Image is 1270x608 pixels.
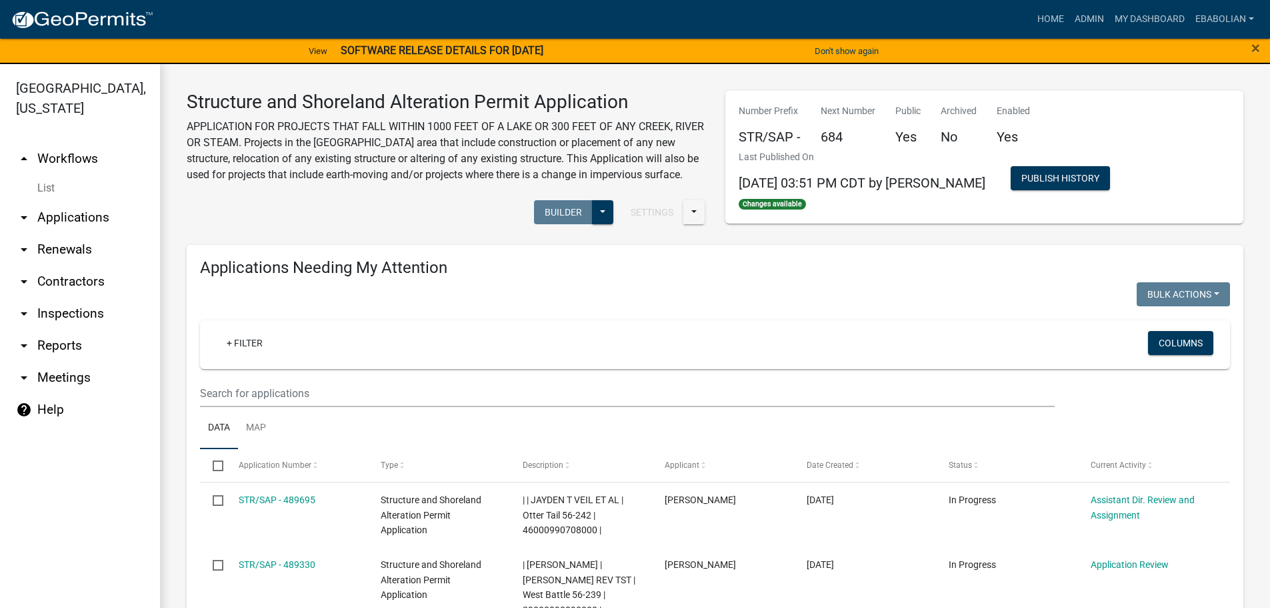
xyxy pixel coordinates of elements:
[941,104,977,118] p: Archived
[1251,40,1260,56] button: Close
[1011,174,1110,184] wm-modal-confirm: Workflow Publish History
[341,44,543,57] strong: SOFTWARE RELEASE DETAILS FOR [DATE]
[1011,166,1110,190] button: Publish History
[16,274,32,290] i: arrow_drop_down
[16,210,32,226] i: arrow_drop_down
[949,461,972,470] span: Status
[187,119,705,183] p: APPLICATION FOR PROJECTS THAT FALL WITHIN 1000 FEET OF A LAKE OR 300 FEET OF ANY CREEK, RIVER OR ...
[949,495,996,505] span: In Progress
[200,380,1055,407] input: Search for applications
[665,559,736,570] span: Matt S Hoen
[200,449,225,481] datatable-header-cell: Select
[1091,495,1195,521] a: Assistant Dir. Review and Assignment
[381,559,481,601] span: Structure and Shoreland Alteration Permit Application
[936,449,1078,481] datatable-header-cell: Status
[665,495,736,505] span: Jayden Veil
[1078,449,1220,481] datatable-header-cell: Current Activity
[949,559,996,570] span: In Progress
[821,129,875,145] h5: 684
[821,104,875,118] p: Next Number
[807,559,834,570] span: 10/07/2025
[1251,39,1260,57] span: ×
[1109,7,1190,32] a: My Dashboard
[534,200,593,224] button: Builder
[1137,282,1230,306] button: Bulk Actions
[381,461,398,470] span: Type
[794,449,936,481] datatable-header-cell: Date Created
[303,40,333,62] a: View
[895,129,921,145] h5: Yes
[200,258,1230,278] h4: Applications Needing My Attention
[809,40,884,62] button: Don't show again
[997,129,1030,145] h5: Yes
[16,370,32,386] i: arrow_drop_down
[523,495,623,536] span: | | JAYDEN T VEIL ET AL | Otter Tail 56-242 | 46000990708000 |
[997,104,1030,118] p: Enabled
[225,449,367,481] datatable-header-cell: Application Number
[1069,7,1109,32] a: Admin
[1148,331,1213,355] button: Columns
[739,199,807,210] span: Changes available
[941,129,977,145] h5: No
[367,449,509,481] datatable-header-cell: Type
[620,200,684,224] button: Settings
[239,461,311,470] span: Application Number
[238,407,274,450] a: Map
[523,461,563,470] span: Description
[16,338,32,354] i: arrow_drop_down
[239,559,315,570] a: STR/SAP - 489330
[510,449,652,481] datatable-header-cell: Description
[200,407,238,450] a: Data
[187,91,705,113] h3: Structure and Shoreland Alteration Permit Application
[652,449,794,481] datatable-header-cell: Applicant
[895,104,921,118] p: Public
[739,129,801,145] h5: STR/SAP -
[807,495,834,505] span: 10/08/2025
[239,495,315,505] a: STR/SAP - 489695
[665,461,699,470] span: Applicant
[16,242,32,258] i: arrow_drop_down
[1091,559,1169,570] a: Application Review
[16,402,32,418] i: help
[1190,7,1259,32] a: ebabolian
[1032,7,1069,32] a: Home
[1091,461,1146,470] span: Current Activity
[381,495,481,536] span: Structure and Shoreland Alteration Permit Application
[739,150,985,164] p: Last Published On
[16,306,32,322] i: arrow_drop_down
[807,461,853,470] span: Date Created
[216,331,273,355] a: + Filter
[739,104,801,118] p: Number Prefix
[739,175,985,191] span: [DATE] 03:51 PM CDT by [PERSON_NAME]
[16,151,32,167] i: arrow_drop_up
